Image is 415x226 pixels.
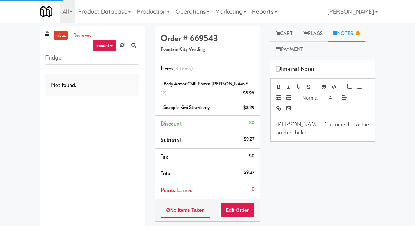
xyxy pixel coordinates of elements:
span: Snapple Kiwi Strawberry [163,104,210,111]
span: Items [161,64,193,73]
div: $9.27 [244,135,255,144]
div: 0 [252,185,254,194]
input: Search vision orders [45,51,139,65]
span: Discount [161,119,182,128]
div: $5.98 [243,89,255,98]
ng-pluralize: items [178,64,191,73]
p: [PERSON_NAME]: Customer broke the product holder. [276,121,369,137]
div: $9.27 [244,168,255,177]
span: Subtotal [161,136,181,144]
a: Cart [270,26,298,42]
h4: Order # 669543 [161,34,254,43]
span: Body Armor Chill Frozen [PERSON_NAME] [161,80,250,96]
a: Notes [328,26,365,42]
div: $0 [249,152,254,161]
a: recent [93,40,117,51]
span: Tax [161,153,168,161]
a: Payment [270,41,308,58]
span: (2) [161,89,167,96]
span: Not found. [51,81,77,89]
a: inbox [54,31,68,40]
div: $3.29 [243,103,255,112]
span: (3 ) [173,64,193,73]
a: Flags [298,26,328,42]
div: $0 [249,118,254,127]
span: Total [161,169,172,177]
span: Internal Notes [276,64,315,74]
a: reviewed [71,31,93,40]
button: No Items Taken [161,203,211,218]
h5: Fountain City Vending [161,47,254,52]
span: Points Earned [161,186,193,194]
button: Edit Order [220,203,255,218]
img: Micromart [40,5,52,18]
